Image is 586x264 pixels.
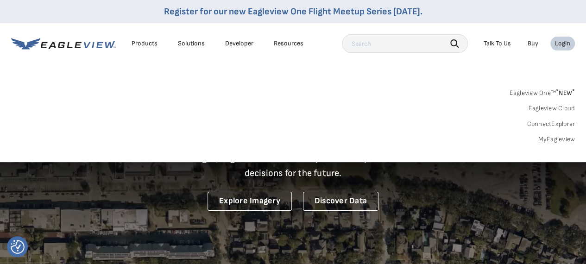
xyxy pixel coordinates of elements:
a: Discover Data [303,192,378,211]
button: Consent Preferences [11,240,25,254]
div: Products [132,39,158,48]
div: Login [555,39,570,48]
a: Buy [528,39,538,48]
div: Talk To Us [484,39,511,48]
div: Solutions [178,39,205,48]
a: Eagleview Cloud [528,104,575,113]
a: Register for our new Eagleview One Flight Meetup Series [DATE]. [164,6,422,17]
a: Developer [225,39,253,48]
a: Explore Imagery [208,192,292,211]
a: MyEagleview [538,135,575,144]
span: NEW [556,89,575,97]
input: Search [342,34,468,53]
img: Revisit consent button [11,240,25,254]
a: ConnectExplorer [527,120,575,128]
a: Eagleview One™*NEW* [509,86,575,97]
div: Resources [274,39,303,48]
